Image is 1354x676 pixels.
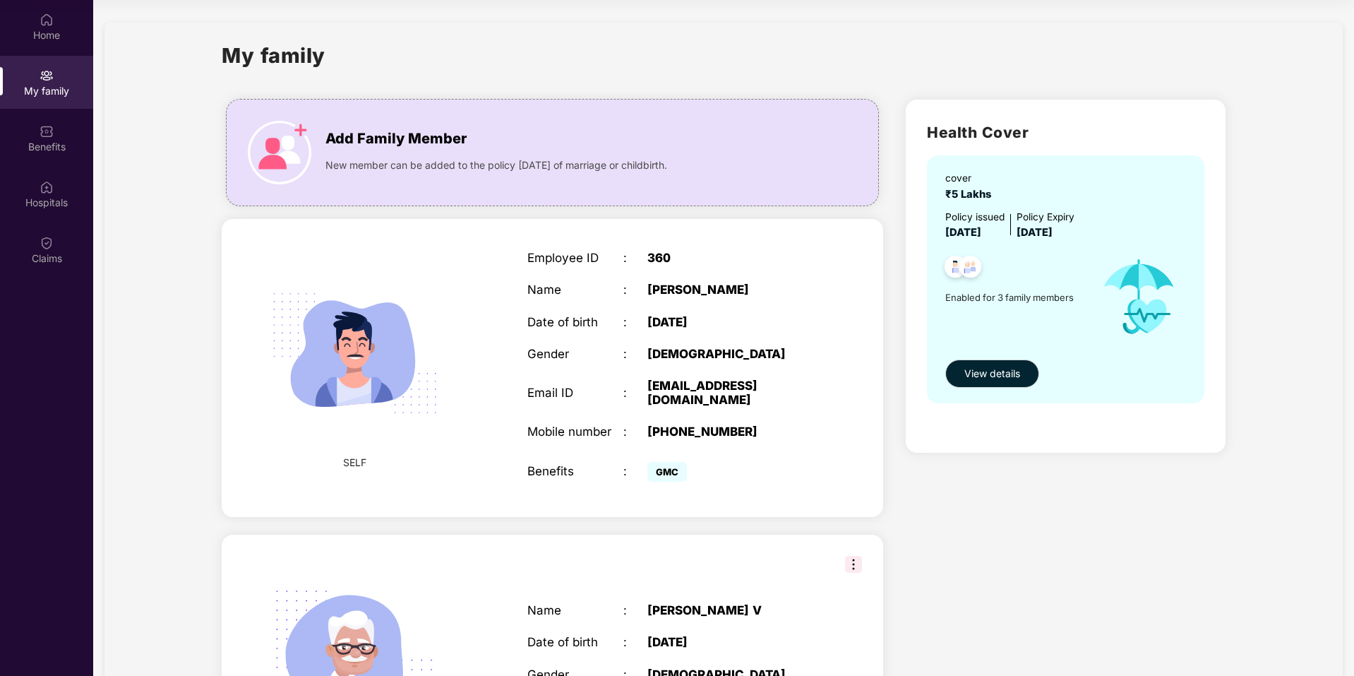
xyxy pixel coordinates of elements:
img: svg+xml;base64,PHN2ZyB4bWxucz0iaHR0cDovL3d3dy53My5vcmcvMjAwMC9zdmciIHdpZHRoPSI0OC45NDMiIGhlaWdodD... [953,251,988,286]
div: Employee ID [527,251,623,265]
span: SELF [343,455,366,470]
div: : [623,283,647,297]
div: [DATE] [647,635,815,649]
div: Name [527,283,623,297]
span: Add Family Member [325,128,467,150]
div: [PERSON_NAME] V [647,603,815,617]
div: Policy Expiry [1017,210,1074,225]
div: : [623,464,647,478]
span: View details [964,366,1020,381]
span: [DATE] [945,226,981,239]
div: Gender [527,347,623,361]
span: ₹5 Lakhs [945,188,997,201]
div: Date of birth [527,315,623,329]
div: : [623,347,647,361]
div: Benefits [527,464,623,478]
img: svg+xml;base64,PHN2ZyB4bWxucz0iaHR0cDovL3d3dy53My5vcmcvMjAwMC9zdmciIHdpZHRoPSIyMjQiIGhlaWdodD0iMT... [253,251,456,455]
div: [DEMOGRAPHIC_DATA] [647,347,815,361]
img: svg+xml;base64,PHN2ZyB4bWxucz0iaHR0cDovL3d3dy53My5vcmcvMjAwMC9zdmciIHdpZHRoPSI0OC45NDMiIGhlaWdodD... [938,251,973,286]
img: icon [1087,242,1191,352]
div: Email ID [527,386,623,400]
div: Mobile number [527,425,623,439]
div: Date of birth [527,635,623,649]
div: : [623,635,647,649]
span: Enabled for 3 family members [945,290,1087,304]
h2: Health Cover [927,121,1204,144]
img: svg+xml;base64,PHN2ZyBpZD0iSG9zcGl0YWxzIiB4bWxucz0iaHR0cDovL3d3dy53My5vcmcvMjAwMC9zdmciIHdpZHRoPS... [40,180,54,194]
div: : [623,315,647,329]
div: cover [945,171,997,186]
span: GMC [647,462,687,482]
div: : [623,386,647,400]
img: svg+xml;base64,PHN2ZyBpZD0iQmVuZWZpdHMiIHhtbG5zPSJodHRwOi8vd3d3LnczLm9yZy8yMDAwL3N2ZyIgd2lkdGg9Ij... [40,124,54,138]
div: [DATE] [647,315,815,329]
button: View details [945,360,1039,388]
div: : [623,251,647,265]
div: [PERSON_NAME] [647,283,815,297]
img: svg+xml;base64,PHN2ZyBpZD0iSG9tZSIgeG1sbnM9Imh0dHA6Ly93d3cudzMub3JnLzIwMDAvc3ZnIiB3aWR0aD0iMjAiIG... [40,13,54,27]
img: svg+xml;base64,PHN2ZyB3aWR0aD0iMjAiIGhlaWdodD0iMjAiIHZpZXdCb3g9IjAgMCAyMCAyMCIgZmlsbD0ibm9uZSIgeG... [40,69,54,83]
h1: My family [222,40,325,71]
div: [PHONE_NUMBER] [647,425,815,439]
div: : [623,603,647,617]
span: [DATE] [1017,226,1053,239]
div: Policy issued [945,210,1005,225]
img: svg+xml;base64,PHN2ZyB3aWR0aD0iMzIiIGhlaWdodD0iMzIiIHZpZXdCb3g9IjAgMCAzMiAzMiIgZmlsbD0ibm9uZSIgeG... [845,556,862,573]
div: Name [527,603,623,617]
div: 360 [647,251,815,265]
img: svg+xml;base64,PHN2ZyBpZD0iQ2xhaW0iIHhtbG5zPSJodHRwOi8vd3d3LnczLm9yZy8yMDAwL3N2ZyIgd2lkdGg9IjIwIi... [40,236,54,250]
span: New member can be added to the policy [DATE] of marriage or childbirth. [325,158,667,173]
div: [EMAIL_ADDRESS][DOMAIN_NAME] [647,379,815,407]
div: : [623,425,647,439]
img: icon [248,121,311,184]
